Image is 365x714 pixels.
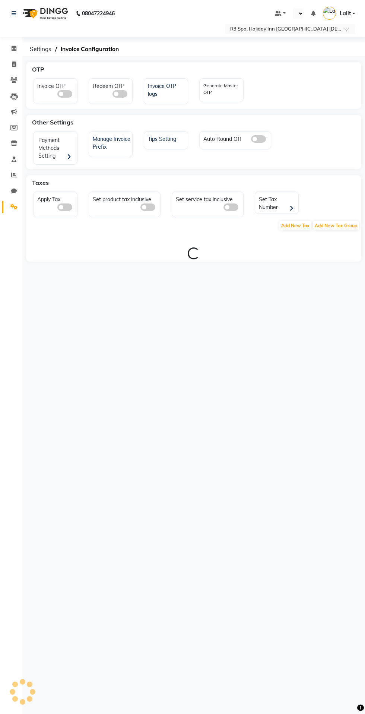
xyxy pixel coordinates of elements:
span: Lalit [340,10,351,18]
a: Add New Tax [279,222,312,229]
img: Lalit [323,7,336,20]
a: Add New Tax Group [312,222,360,229]
div: Redeem OTP [91,80,133,98]
span: Invoice Configuration [57,42,123,56]
div: Invoice OTP logs [146,80,188,98]
div: Apply Tax [35,194,77,211]
div: Manage Invoice Prefix [91,133,133,151]
span: Add New Tax Group [313,221,359,230]
label: Generate Master OTP [203,82,241,96]
div: Tips Setting [146,133,188,143]
a: Manage Invoice Prefix [89,133,133,151]
a: Tips Setting [144,133,188,143]
span: Add New Tax [279,221,311,230]
a: Invoice OTP logs [144,80,188,98]
div: Set product tax inclusive [91,194,160,211]
img: logo [19,3,70,24]
div: Invoice OTP [35,80,77,98]
div: Payment Methods Setting [35,133,77,164]
div: Set service tax inclusive [174,194,243,211]
div: Auto Round Off [201,133,271,143]
div: Set Tax Number [257,194,299,213]
b: 08047224946 [82,3,115,24]
span: Settings [26,42,55,56]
